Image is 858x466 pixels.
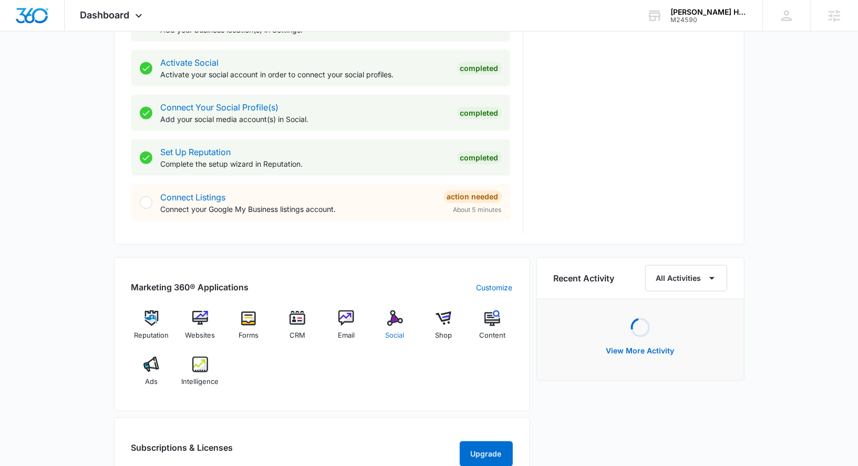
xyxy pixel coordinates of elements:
p: Add your social media account(s) in Social. [161,114,449,125]
span: Content [479,330,505,341]
span: Email [338,330,355,341]
span: Shop [435,330,452,341]
span: Reputation [134,330,169,341]
a: Connect Listings [161,192,226,202]
a: Set Up Reputation [161,147,231,157]
button: View More Activity [596,338,685,363]
span: About 5 minutes [453,205,502,215]
h6: Recent Activity [554,272,615,285]
span: CRM [290,330,305,341]
a: Customize [477,282,513,293]
span: Intelligence [181,377,219,387]
a: Content [472,310,513,348]
div: Action Needed [444,190,502,203]
span: Dashboard [80,9,130,21]
a: Shop [423,310,464,348]
a: Email [326,310,367,348]
h2: Marketing 360® Applications [131,281,249,293]
a: Connect Your Social Profile(s) [161,102,279,113]
p: Complete the setup wizard in Reputation. [161,158,449,169]
div: Completed [457,107,502,119]
span: Ads [145,377,158,387]
a: Reputation [131,310,172,348]
a: Forms [229,310,269,348]
span: Websites [185,330,215,341]
p: Activate your social account in order to connect your social profiles. [161,69,449,80]
a: CRM [277,310,318,348]
div: Completed [457,151,502,164]
div: Completed [457,62,502,75]
button: All Activities [645,265,727,291]
a: Intelligence [180,357,220,394]
a: Activate Social [161,57,219,68]
a: Websites [180,310,220,348]
h2: Subscriptions & Licenses [131,441,233,462]
a: Ads [131,357,172,394]
a: Social [375,310,415,348]
div: account id [670,16,747,24]
span: Forms [239,330,259,341]
p: Connect your Google My Business listings account. [161,204,436,215]
div: account name [670,8,747,16]
span: Social [386,330,405,341]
